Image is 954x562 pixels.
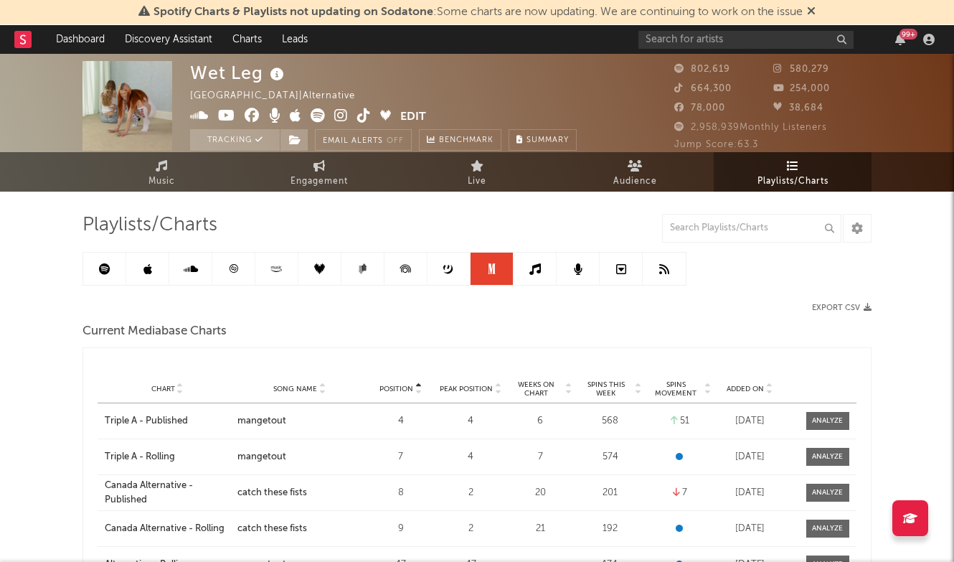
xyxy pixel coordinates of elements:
div: Wet Leg [190,61,288,85]
span: Chart [151,385,175,393]
div: 21 [509,522,572,536]
div: 201 [579,486,641,500]
span: Current Mediabase Charts [82,323,227,340]
button: Summary [509,129,577,151]
input: Search for artists [638,31,854,49]
span: Jump Score: 63.3 [674,140,758,149]
span: Spotify Charts & Playlists not updating on Sodatone [154,6,433,18]
span: Audience [613,173,657,190]
span: Live [468,173,486,190]
input: Search Playlists/Charts [662,214,841,243]
span: Spins Movement [648,380,702,398]
button: Tracking [190,129,280,151]
span: Benchmark [439,132,493,149]
span: 78,000 [674,103,725,113]
span: Dismiss [807,6,816,18]
div: 4 [439,414,501,428]
div: [DATE] [719,522,781,536]
span: Position [379,385,413,393]
span: 254,000 [773,84,830,93]
span: Added On [727,385,764,393]
button: Email AlertsOff [315,129,412,151]
a: Canada Alternative - Rolling [105,522,230,536]
a: Audience [556,152,714,192]
div: 6 [509,414,572,428]
div: 574 [579,450,641,464]
span: Weeks on Chart [509,380,563,398]
span: 802,619 [674,65,730,74]
a: Playlists/Charts [714,152,872,192]
a: Engagement [240,152,398,192]
button: 99+ [895,34,905,45]
span: : Some charts are now updating. We are continuing to work on the issue [154,6,803,18]
a: catch these fists [237,522,363,536]
em: Off [387,137,404,145]
div: 20 [509,486,572,500]
span: Spins This Week [579,380,633,398]
span: Engagement [291,173,348,190]
span: Music [148,173,175,190]
div: 568 [579,414,641,428]
div: [DATE] [719,450,781,464]
span: Playlists/Charts [82,217,217,234]
span: 2,958,939 Monthly Listeners [674,123,827,132]
div: [DATE] [719,414,781,428]
a: Charts [222,25,272,54]
span: 580,279 [773,65,829,74]
span: Peak Position [440,385,493,393]
a: Triple A - Rolling [105,450,230,464]
span: 664,300 [674,84,732,93]
a: Benchmark [419,129,501,151]
a: mangetout [237,450,363,464]
div: 7 [648,486,711,500]
span: Summary [526,136,569,144]
button: Edit [400,108,426,126]
a: Leads [272,25,318,54]
div: 7 [369,450,432,464]
a: Music [82,152,240,192]
a: catch these fists [237,486,363,500]
span: Song Name [273,385,317,393]
button: Export CSV [812,304,872,312]
span: Playlists/Charts [757,173,828,190]
a: mangetout [237,414,363,428]
div: 192 [579,522,641,536]
div: 8 [369,486,432,500]
div: [GEOGRAPHIC_DATA] | Alternative [190,88,372,105]
div: 51 [648,414,711,428]
div: 7 [509,450,572,464]
a: Live [398,152,556,192]
a: Discovery Assistant [115,25,222,54]
div: [DATE] [719,486,781,500]
a: Canada Alternative - Published [105,479,230,507]
div: 2 [439,486,501,500]
span: 38,684 [773,103,823,113]
a: Triple A - Published [105,414,230,428]
a: Dashboard [46,25,115,54]
div: 2 [439,522,501,536]
div: 4 [439,450,501,464]
div: 99 + [899,29,917,39]
div: 9 [369,522,432,536]
div: 4 [369,414,432,428]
